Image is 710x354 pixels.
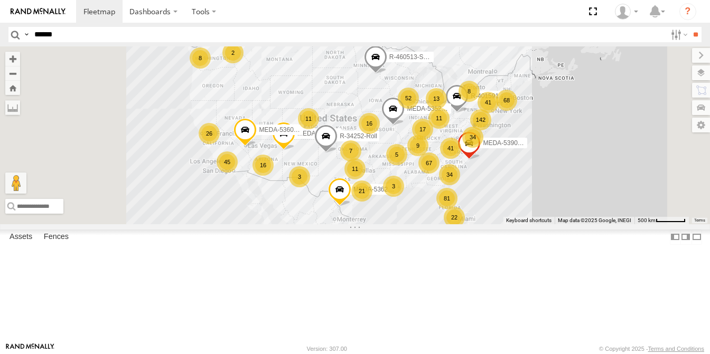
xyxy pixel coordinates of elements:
[386,144,407,165] div: 5
[5,173,26,194] button: Drag Pegman onto the map to open Street View
[307,346,347,352] div: Version: 307.00
[344,158,366,179] div: 11
[398,88,419,109] div: 52
[259,126,320,133] span: MEDA-536006-Swing
[462,127,483,148] div: 34
[190,47,211,69] div: 8
[439,164,460,185] div: 34
[4,230,38,245] label: Assets
[459,81,480,102] div: 8
[5,81,20,95] button: Zoom Home
[694,218,705,222] a: Terms (opens in new tab)
[483,140,537,147] span: MEDA-539001-Roll
[217,151,238,173] div: 45
[407,106,461,113] span: MEDA-535204-Roll
[359,113,380,134] div: 16
[680,229,691,245] label: Dock Summary Table to the Right
[5,100,20,115] label: Measure
[692,229,702,245] label: Hide Summary Table
[692,118,710,132] label: Map Settings
[638,217,656,223] span: 500 km
[253,155,274,176] div: 16
[440,138,461,159] div: 41
[634,217,689,224] button: Map Scale: 500 km per 53 pixels
[478,92,499,113] div: 41
[599,346,704,352] div: © Copyright 2025 -
[22,27,31,42] label: Search Query
[667,27,689,42] label: Search Filter Options
[428,108,450,129] div: 11
[426,88,447,109] div: 13
[298,108,319,129] div: 11
[5,66,20,81] button: Zoom out
[407,135,428,156] div: 9
[39,230,74,245] label: Fences
[289,166,310,187] div: 3
[444,207,465,228] div: 22
[6,343,54,354] a: Visit our Website
[611,4,642,20] div: Craig Maywhort
[470,109,491,130] div: 142
[418,152,440,174] div: 67
[383,176,404,197] div: 3
[340,132,377,140] span: R-34252-Roll
[222,42,244,63] div: 2
[199,123,220,144] div: 26
[389,54,436,61] span: R-460513-Swing
[351,180,372,202] div: 21
[11,8,66,15] img: rand-logo.svg
[496,90,517,111] div: 68
[340,140,361,161] div: 7
[558,217,631,223] span: Map data ©2025 Google, INEGI
[506,217,552,224] button: Keyboard shortcuts
[679,3,696,20] i: ?
[670,229,680,245] label: Dock Summary Table to the Left
[436,188,457,209] div: 81
[412,119,433,140] div: 17
[5,52,20,66] button: Zoom in
[353,186,408,193] span: MEDA-536205-Roll
[648,346,704,352] a: Terms and Conditions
